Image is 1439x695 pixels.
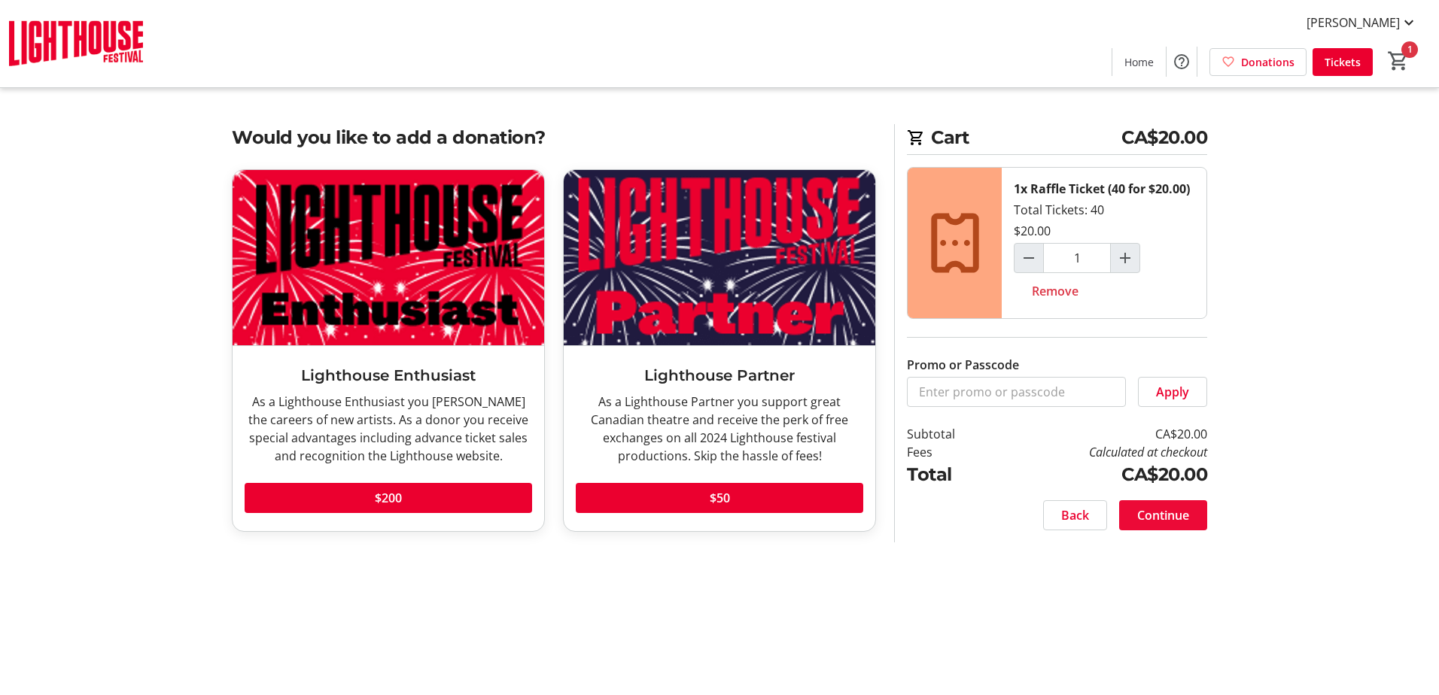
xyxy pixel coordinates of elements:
[1138,377,1207,407] button: Apply
[1137,506,1189,524] span: Continue
[232,124,876,151] h2: Would you like to add a donation?
[576,364,863,387] h3: Lighthouse Partner
[1241,54,1294,70] span: Donations
[576,483,863,513] button: $50
[1325,54,1361,70] span: Tickets
[1111,244,1139,272] button: Increment by one
[907,425,994,443] td: Subtotal
[1121,124,1207,151] span: CA$20.00
[245,483,532,513] button: $200
[1167,47,1197,77] button: Help
[375,489,402,507] span: $200
[1156,383,1189,401] span: Apply
[1032,282,1078,300] span: Remove
[907,443,994,461] td: Fees
[1015,244,1043,272] button: Decrement by one
[564,170,875,345] img: Lighthouse Partner
[1124,54,1154,70] span: Home
[994,461,1207,488] td: CA$20.00
[1385,47,1412,74] button: Cart
[9,6,143,81] img: Lighthouse Festival's Logo
[233,170,544,345] img: Lighthouse Enthusiast
[245,364,532,387] h3: Lighthouse Enthusiast
[1043,500,1107,530] button: Back
[994,443,1207,461] td: Calculated at checkout
[1061,506,1089,524] span: Back
[576,393,863,465] div: As a Lighthouse Partner you support great Canadian theatre and receive the perk of free exchanges...
[907,124,1207,155] h2: Cart
[907,377,1126,407] input: Enter promo or passcode
[1307,14,1400,32] span: [PERSON_NAME]
[245,393,532,465] div: As a Lighthouse Enthusiast you [PERSON_NAME] the careers of new artists. As a donor you receive s...
[1313,48,1373,76] a: Tickets
[994,425,1207,443] td: CA$20.00
[1014,222,1051,240] div: $20.00
[1209,48,1307,76] a: Donations
[1119,500,1207,530] button: Continue
[1014,180,1190,198] div: 1x Raffle Ticket (40 for $20.00)
[907,461,994,488] td: Total
[1112,48,1166,76] a: Home
[1043,243,1111,273] input: Raffle Ticket (40 for $20.00) Quantity
[1002,168,1206,318] div: Total Tickets: 40
[1014,276,1097,306] button: Remove
[907,356,1019,374] label: Promo or Passcode
[710,489,730,507] span: $50
[1294,11,1430,35] button: [PERSON_NAME]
